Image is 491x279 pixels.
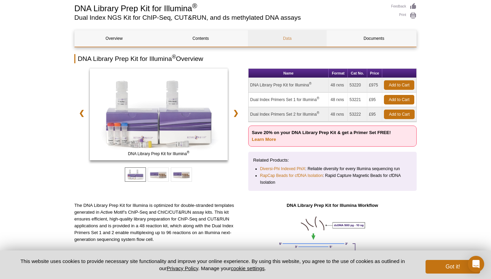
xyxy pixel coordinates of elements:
a: Feedback [391,3,417,10]
td: 53222 [348,107,367,122]
a: ❮ [74,105,89,121]
td: DNA Library Prep Kit for Illumina [249,78,329,93]
td: 48 rxns [329,78,348,93]
a: Contents [161,30,240,47]
button: cookie settings [231,265,265,271]
a: Diversi-Phi Indexed PhiX [260,165,306,172]
p: Related Products: [253,157,412,164]
td: 53221 [348,93,367,107]
a: Documents [334,30,413,47]
sup: ® [317,96,319,100]
sup: ® [187,150,189,154]
a: ❯ [228,105,243,121]
p: This website uses cookies to provide necessary site functionality and improve your online experie... [11,258,414,272]
td: £975 [367,78,382,93]
a: Learn More [252,137,276,142]
img: DNA Library Prep Kit for Illumina [90,68,228,160]
div: Open Intercom Messenger [468,256,484,272]
td: Dual Index Primers Set 1 for Illumina [249,93,329,107]
a: Add to Cart [384,95,414,104]
sup: ® [192,2,197,10]
td: £95 [367,107,382,122]
a: DNA Library Prep Kit for Illumina [90,68,228,162]
a: Data [248,30,327,47]
a: Overview [75,30,153,47]
p: The DNA Library Prep Kit for Illumina is optimized for double-stranded templates generated in Act... [74,202,243,243]
button: Got it! [426,260,480,274]
td: 48 rxns [329,93,348,107]
a: Print [391,12,417,19]
a: Add to Cart [384,80,414,90]
strong: DNA Library Prep Kit for Illumina Workflow [287,203,378,208]
th: Cat No. [348,69,367,78]
strong: Save 20% on your DNA Library Prep Kit & get a Primer Set FREE! [252,130,391,142]
sup: ® [172,54,176,60]
span: DNA Library Prep Kit for Illumina [91,150,226,157]
a: RapCap Beads for cfDNA Isolation [260,172,323,179]
sup: ® [317,111,319,115]
li: : Reliable diversity for every Illumina sequencing run [260,165,406,172]
a: Privacy Policy [167,265,198,271]
sup: ® [309,82,311,85]
li: : Rapid Capture Magnetic Beads for cfDNA Isolation [260,172,406,186]
h1: DNA Library Prep Kit for Illumina [74,3,384,13]
th: Format [329,69,348,78]
td: £95 [367,93,382,107]
h2: Dual Index NGS Kit for ChIP-Seq, CUT&RUN, and ds methylated DNA assays [74,15,384,21]
td: Dual Index Primers Set 2 for Illumina [249,107,329,122]
a: Add to Cart [384,110,415,119]
th: Name [249,69,329,78]
h2: DNA Library Prep Kit for Illumina Overview [74,54,417,63]
td: 48 rxns [329,107,348,122]
th: Price [367,69,382,78]
td: 53220 [348,78,367,93]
